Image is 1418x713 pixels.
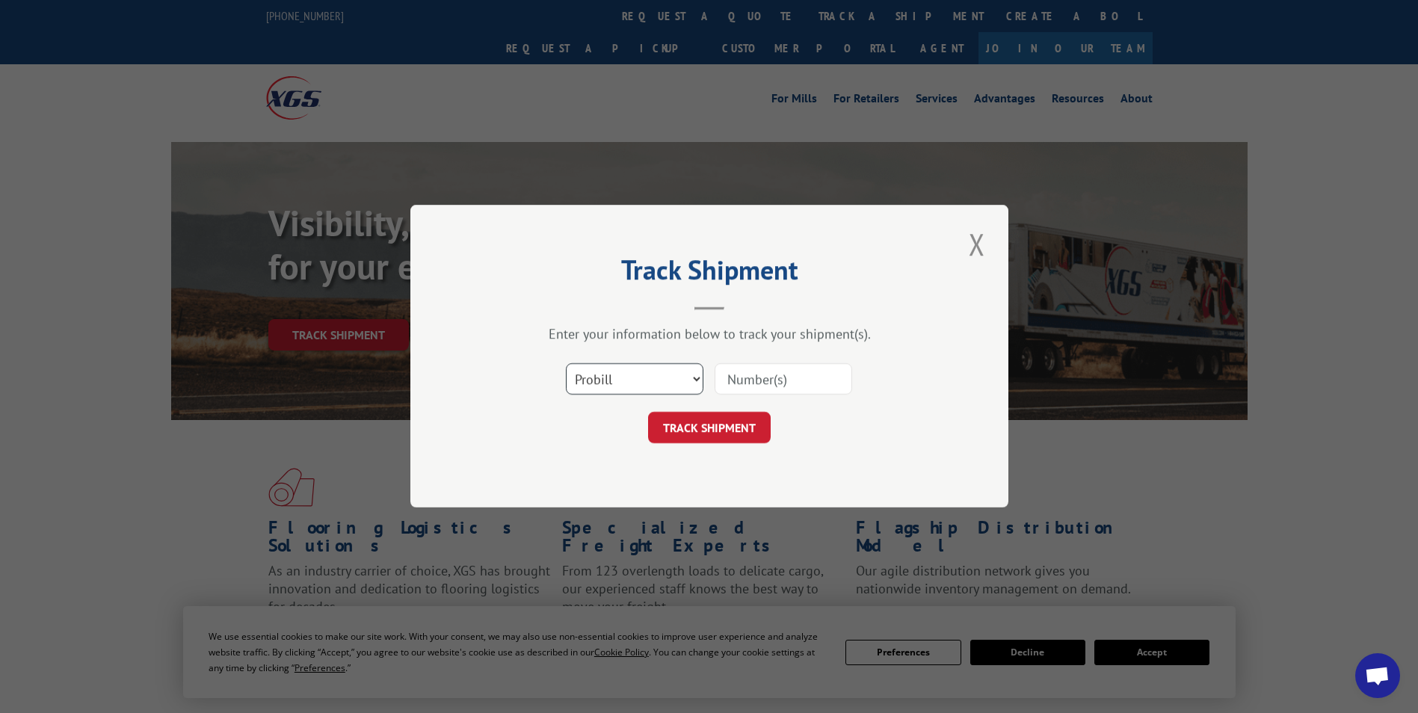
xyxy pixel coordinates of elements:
button: TRACK SHIPMENT [648,413,771,444]
button: Close modal [964,223,990,265]
div: Enter your information below to track your shipment(s). [485,326,934,343]
a: Open chat [1355,653,1400,698]
input: Number(s) [715,364,852,395]
h2: Track Shipment [485,259,934,288]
